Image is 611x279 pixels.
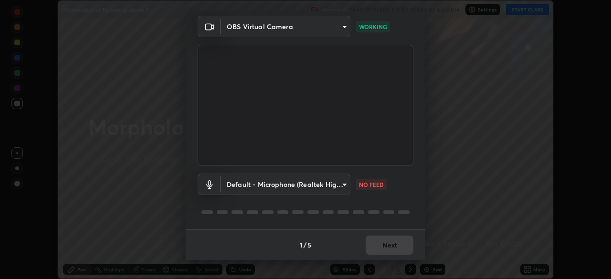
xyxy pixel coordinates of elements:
[300,240,303,250] h4: 1
[359,180,384,189] p: NO FEED
[307,240,311,250] h4: 5
[359,22,387,31] p: WORKING
[221,16,350,37] div: OBS Virtual Camera
[221,174,350,195] div: OBS Virtual Camera
[304,240,306,250] h4: /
